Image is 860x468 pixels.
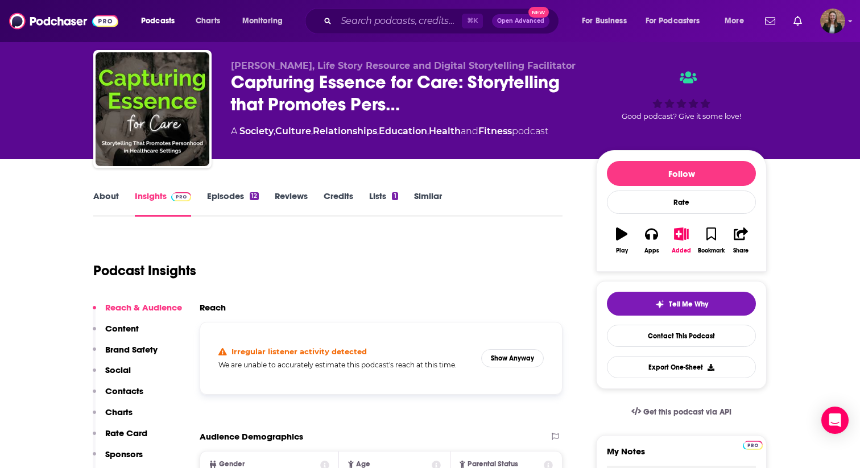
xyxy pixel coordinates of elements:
[596,60,767,131] div: Good podcast? Give it some love!
[528,7,549,18] span: New
[313,126,377,136] a: Relationships
[250,192,259,200] div: 12
[93,323,139,344] button: Content
[336,12,462,30] input: Search podcasts, credits, & more...
[105,407,133,417] p: Charts
[414,190,442,217] a: Similar
[462,14,483,28] span: ⌘ K
[820,9,845,34] button: Show profile menu
[582,13,627,29] span: For Business
[478,126,512,136] a: Fitness
[696,220,726,261] button: Bookmark
[607,325,756,347] a: Contact This Podcast
[622,112,741,121] span: Good podcast? Give it some love!
[429,126,461,136] a: Health
[93,190,119,217] a: About
[231,60,576,71] span: [PERSON_NAME], Life Story Resource and Digital Storytelling Facilitator
[93,386,143,407] button: Contacts
[379,126,427,136] a: Education
[105,344,158,355] p: Brand Safety
[93,302,182,323] button: Reach & Audience
[93,428,147,449] button: Rate Card
[105,449,143,459] p: Sponsors
[93,262,196,279] h1: Podcast Insights
[234,12,297,30] button: open menu
[622,398,741,426] a: Get this podcast via API
[200,431,303,442] h2: Audience Demographics
[105,302,182,313] p: Reach & Audience
[135,190,191,217] a: InsightsPodchaser Pro
[638,12,717,30] button: open menu
[698,247,725,254] div: Bookmark
[105,365,131,375] p: Social
[96,52,209,166] img: Capturing Essence for Care: Storytelling that Promotes Personhood in Healthcare
[468,461,518,468] span: Parental Status
[743,439,763,450] a: Pro website
[218,361,472,369] h5: We are unable to accurately estimate this podcast's reach at this time.
[607,190,756,214] div: Rate
[207,190,259,217] a: Episodes12
[105,428,147,438] p: Rate Card
[231,125,548,138] div: A podcast
[369,190,398,217] a: Lists1
[93,407,133,428] button: Charts
[672,247,691,254] div: Added
[93,344,158,365] button: Brand Safety
[275,126,311,136] a: Culture
[760,11,780,31] a: Show notifications dropdown
[492,14,549,28] button: Open AdvancedNew
[9,10,118,32] img: Podchaser - Follow, Share and Rate Podcasts
[669,300,708,309] span: Tell Me Why
[231,347,367,356] h4: Irregular listener activity detected
[188,12,227,30] a: Charts
[733,247,749,254] div: Share
[141,13,175,29] span: Podcasts
[820,9,845,34] span: Logged in as k_burns
[725,13,744,29] span: More
[196,13,220,29] span: Charts
[607,161,756,186] button: Follow
[820,9,845,34] img: User Profile
[461,126,478,136] span: and
[655,300,664,309] img: tell me why sparkle
[821,407,849,434] div: Open Intercom Messenger
[607,446,756,466] label: My Notes
[427,126,429,136] span: ,
[239,126,274,136] a: Society
[133,12,189,30] button: open menu
[105,323,139,334] p: Content
[574,12,641,30] button: open menu
[646,13,700,29] span: For Podcasters
[717,12,758,30] button: open menu
[311,126,313,136] span: ,
[616,247,628,254] div: Play
[356,461,370,468] span: Age
[219,461,245,468] span: Gender
[105,386,143,396] p: Contacts
[643,407,731,417] span: Get this podcast via API
[242,13,283,29] span: Monitoring
[200,302,226,313] h2: Reach
[726,220,756,261] button: Share
[667,220,696,261] button: Added
[743,441,763,450] img: Podchaser Pro
[481,349,544,367] button: Show Anyway
[377,126,379,136] span: ,
[171,192,191,201] img: Podchaser Pro
[607,356,756,378] button: Export One-Sheet
[275,190,308,217] a: Reviews
[644,247,659,254] div: Apps
[392,192,398,200] div: 1
[274,126,275,136] span: ,
[636,220,666,261] button: Apps
[93,365,131,386] button: Social
[497,18,544,24] span: Open Advanced
[324,190,353,217] a: Credits
[316,8,570,34] div: Search podcasts, credits, & more...
[607,292,756,316] button: tell me why sparkleTell Me Why
[607,220,636,261] button: Play
[789,11,807,31] a: Show notifications dropdown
